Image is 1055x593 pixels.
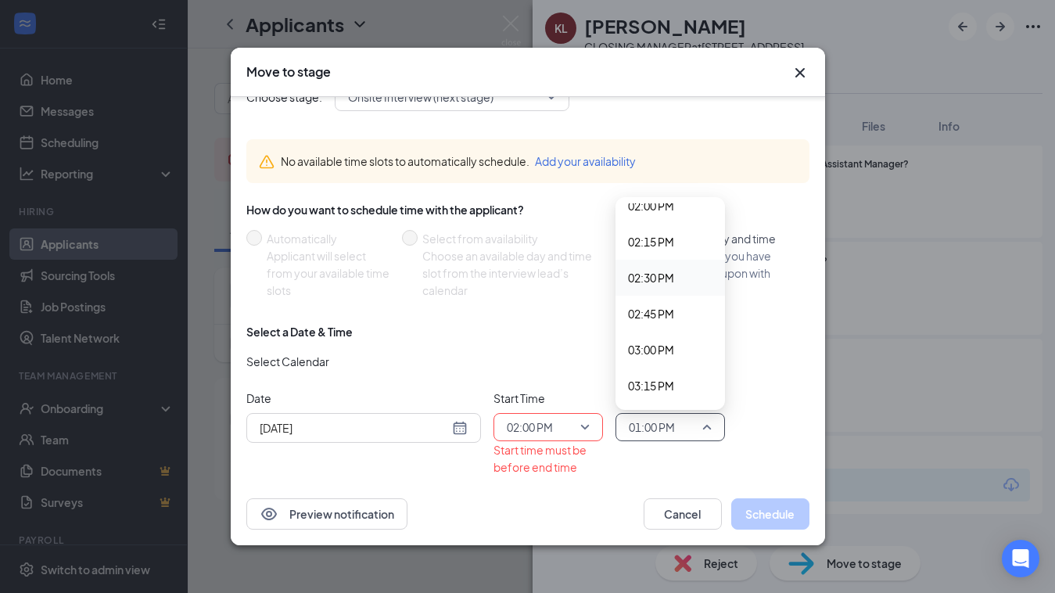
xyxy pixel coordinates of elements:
[507,415,553,439] span: 02:00 PM
[791,63,809,82] svg: Cross
[246,390,481,407] span: Date
[628,269,674,286] span: 02:30 PM
[628,341,674,358] span: 03:00 PM
[628,197,674,214] span: 02:00 PM
[422,230,608,247] div: Select from availability
[260,505,278,523] svg: Eye
[267,247,389,299] div: Applicant will select from your available time slots
[628,233,674,250] span: 02:15 PM
[281,153,797,170] div: No available time slots to automatically schedule.
[628,377,674,394] span: 03:15 PM
[246,353,329,370] span: Select Calendar
[246,324,353,340] div: Select a Date & Time
[731,498,809,530] button: Schedule
[629,415,675,439] span: 01:00 PM
[422,247,608,299] div: Choose an available day and time slot from the interview lead’s calendar
[535,153,636,170] button: Add your availability
[259,154,275,170] svg: Warning
[493,441,603,476] div: Start time must be before end time
[246,63,331,81] h3: Move to stage
[628,305,674,322] span: 02:45 PM
[246,498,407,530] button: EyePreview notification
[644,498,722,530] button: Cancel
[791,63,809,82] button: Close
[246,88,322,106] span: Choose stage:
[267,230,389,247] div: Automatically
[246,202,809,217] div: How do you want to schedule time with the applicant?
[493,390,603,407] span: Start Time
[348,85,493,109] span: Onsite Interview (next stage)
[1002,540,1039,577] div: Open Intercom Messenger
[260,419,449,437] input: Aug 29, 2025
